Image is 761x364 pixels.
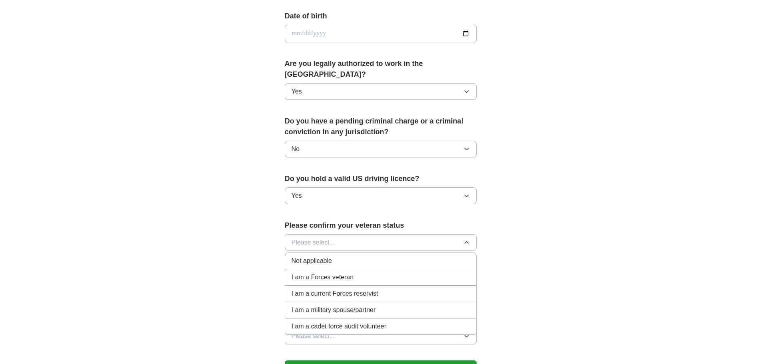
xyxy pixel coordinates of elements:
[285,58,477,80] label: Are you legally authorized to work in the [GEOGRAPHIC_DATA]?
[285,173,477,184] label: Do you hold a valid US driving licence?
[292,191,302,201] span: Yes
[292,305,376,315] span: I am a military spouse/partner
[292,273,354,282] span: I am a Forces veteran
[292,322,386,331] span: I am a cadet force audit volunteer
[285,220,477,231] label: Please confirm your veteran status
[285,187,477,204] button: Yes
[285,328,477,344] button: Please select...
[292,256,332,266] span: Not applicable
[285,11,477,22] label: Date of birth
[285,141,477,157] button: No
[292,331,335,341] span: Please select...
[285,116,477,137] label: Do you have a pending criminal charge or a criminal conviction in any jurisdiction?
[285,234,477,251] button: Please select...
[292,289,378,298] span: I am a current Forces reservist
[292,238,335,247] span: Please select...
[285,83,477,100] button: Yes
[292,144,300,154] span: No
[292,87,302,96] span: Yes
